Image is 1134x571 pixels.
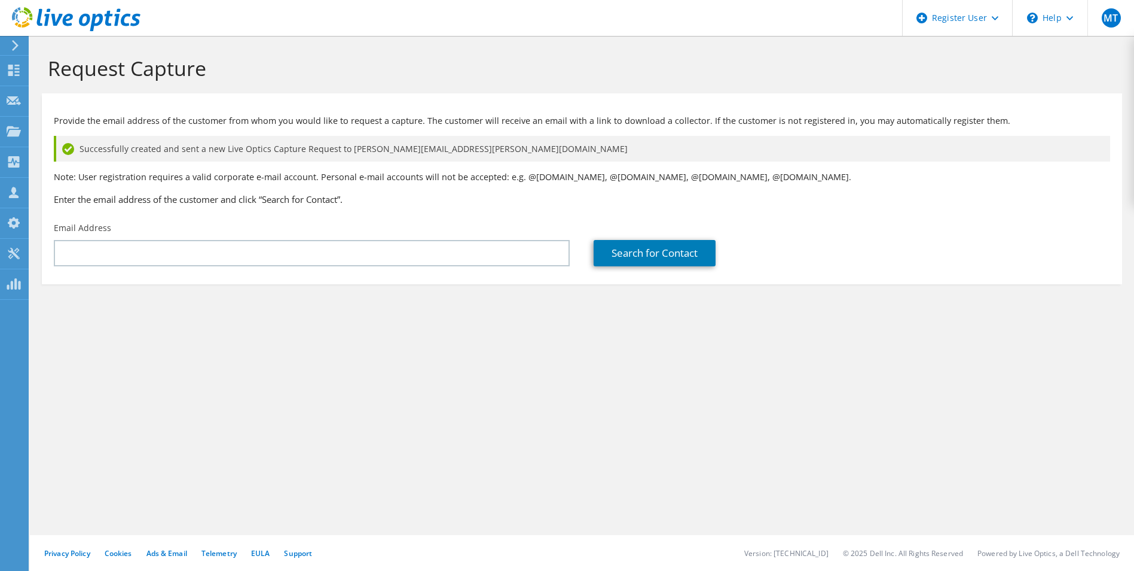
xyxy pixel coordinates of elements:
[284,548,312,558] a: Support
[48,56,1110,81] h1: Request Capture
[594,240,716,266] a: Search for Contact
[105,548,132,558] a: Cookies
[80,142,628,156] span: Successfully created and sent a new Live Optics Capture Request to [PERSON_NAME][EMAIL_ADDRESS][P...
[1027,13,1038,23] svg: \n
[54,114,1110,127] p: Provide the email address of the customer from whom you would like to request a capture. The cust...
[251,548,270,558] a: EULA
[201,548,237,558] a: Telemetry
[1102,8,1121,28] span: MT
[54,171,1110,184] p: Note: User registration requires a valid corporate e-mail account. Personal e-mail accounts will ...
[744,548,829,558] li: Version: [TECHNICAL_ID]
[146,548,187,558] a: Ads & Email
[977,548,1120,558] li: Powered by Live Optics, a Dell Technology
[44,548,90,558] a: Privacy Policy
[843,548,963,558] li: © 2025 Dell Inc. All Rights Reserved
[54,193,1110,206] h3: Enter the email address of the customer and click “Search for Contact”.
[54,222,111,234] label: Email Address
